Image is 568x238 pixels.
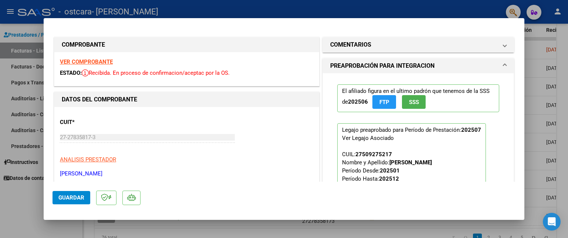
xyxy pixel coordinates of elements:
[337,84,499,112] p: El afiliado figura en el ultimo padrón que tenemos de la SSS de
[409,99,419,105] span: SSS
[379,99,389,105] span: FTP
[60,156,116,163] span: ANALISIS PRESTADOR
[82,70,230,76] span: Recibida. En proceso de confirmacion/aceptac por la OS.
[60,70,82,76] span: ESTADO:
[60,170,314,178] p: [PERSON_NAME]
[543,213,561,231] div: Open Intercom Messenger
[60,118,136,127] p: CUIT
[53,191,90,204] button: Guardar
[323,58,514,73] mat-expansion-panel-header: PREAPROBACIÓN PARA INTEGRACION
[330,40,371,49] h1: COMENTARIOS
[337,123,486,222] p: Legajo preaprobado para Período de Prestación:
[355,150,392,158] div: 27509275217
[461,127,481,133] strong: 202507
[62,96,137,103] strong: DATOS DEL COMPROBANTE
[402,95,426,109] button: SSS
[62,41,105,48] strong: COMPROBANTE
[348,98,368,105] strong: 202506
[372,95,396,109] button: FTP
[330,61,435,70] h1: PREAPROBACIÓN PARA INTEGRACION
[58,194,84,201] span: Guardar
[389,159,432,166] strong: [PERSON_NAME]
[342,151,435,198] span: CUIL: Nombre y Apellido: Período Desde: Período Hasta: Admite Dependencia:
[60,58,113,65] a: VER COMPROBANTE
[380,167,400,174] strong: 202501
[323,37,514,52] mat-expansion-panel-header: COMENTARIOS
[379,175,399,182] strong: 202512
[342,134,394,142] div: Ver Legajo Asociado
